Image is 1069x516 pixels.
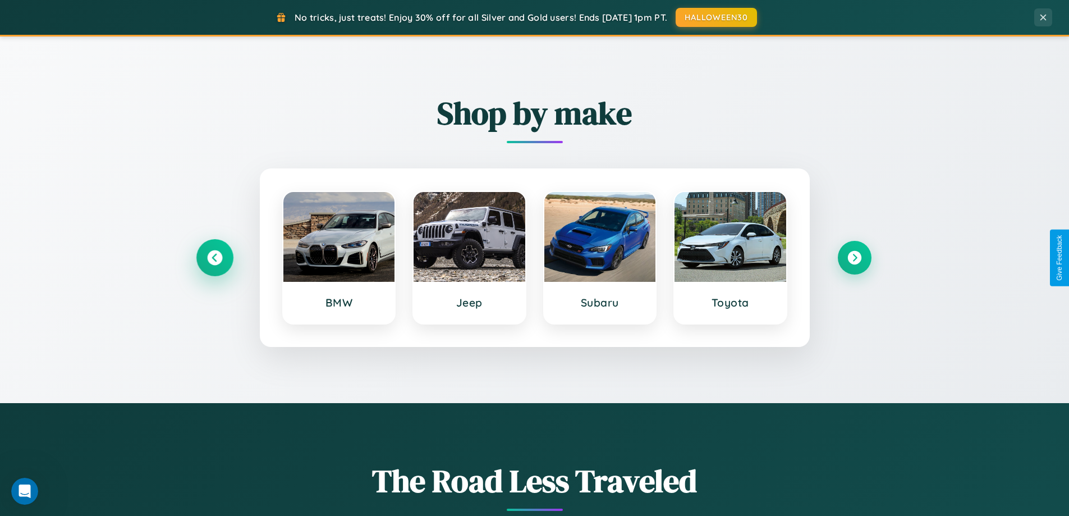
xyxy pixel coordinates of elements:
[198,92,871,135] h2: Shop by make
[1056,235,1063,281] div: Give Feedback
[425,296,514,309] h3: Jeep
[556,296,645,309] h3: Subaru
[295,12,667,23] span: No tricks, just treats! Enjoy 30% off for all Silver and Gold users! Ends [DATE] 1pm PT.
[676,8,757,27] button: HALLOWEEN30
[198,459,871,503] h1: The Road Less Traveled
[686,296,775,309] h3: Toyota
[11,478,38,505] iframe: Intercom live chat
[295,296,384,309] h3: BMW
